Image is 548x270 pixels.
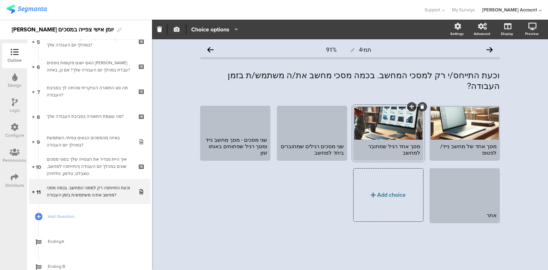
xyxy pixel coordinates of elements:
a: 6 האם ישנם מקומות נוספים [PERSON_NAME] עבדת במהלך יום העבודה שלך? אם כן, באיזה? [29,54,150,79]
div: אחר [433,212,497,219]
div: וכעת התייחס/י רק למסכי המחשב. בכמה מסכי מחשב את/ה משתמש/ת בזמן העבודה? [47,184,132,199]
div: Logic [10,107,20,114]
span: Ending B [48,263,139,270]
div: Distribute [5,182,24,189]
div: Outline [7,57,22,64]
span: 11 [36,187,41,195]
div: Add choice [377,191,406,199]
a: 7 מה סוג התאורה העיקרית שהיתה לך בסביבת העבודה? [29,79,150,104]
span: תמי4 [359,46,371,53]
div: Settings [450,31,464,36]
span: EndingA [48,238,139,245]
div: Permissions [3,157,26,164]
a: 9 באיזה מהמסכים הבאים צפית/ השתמשת במהלך יום העבודה? [29,129,150,154]
span: 9 [37,137,40,145]
div: [PERSON_NAME] יומן אישי צפייה במסכים [12,24,114,35]
span: Choice options [191,25,229,34]
span: 8 [37,112,40,120]
div: מסך אחד של מחשב נייד/ לפטופ [433,143,497,156]
div: Advanced [474,31,490,36]
a: EndingA [29,229,150,254]
div: Design [8,82,21,89]
div: מסך אחד רגיל שמחובר למחשב [356,143,420,156]
div: [PERSON_NAME] Account [482,6,537,13]
button: Choice options [191,22,238,37]
div: סמן/י את המקום העיקרי בו את/ה עובד/ת במהלך יום העבודה שלך? [47,34,132,49]
div: שני מסכים - מסך מחשב נייד ומסך רגיל שפתוחים באותו זמן [203,137,267,156]
div: Configure [5,132,24,139]
span: Support [425,6,440,13]
button: Add choice [353,168,423,222]
span: 10 [36,162,41,170]
div: איך היית מגדיר את הצפייה שלך בסוגי מסכים שונים במהלך יום העבודה (התייחס/י למחשב, טאבלט, טלפון, טל... [47,156,132,177]
span: 7 [37,87,40,95]
div: 91% [326,46,337,53]
a: 5 סמן/י את המקום העיקרי בו את/ה עובד/ת במהלך יום העבודה שלך? [29,29,150,54]
a: 10 איך היית מגדיר את הצפייה שלך בסוגי מסכים שונים במהלך יום העבודה (התייחס/י למחשב, טאבלט, טלפון,... [29,154,150,179]
div: מה עוצמת התאורה בסביבת העבודה שלך? [47,113,132,120]
p: וכעת התייחס/י רק למסכי המחשב. בכמה מסכי מחשב את/ה משתמש/ת בזמן העבודה? [200,70,500,91]
div: באיזה מהמסכים הבאים צפית/ השתמשת במהלך יום העבודה? [47,134,132,149]
div: Display [501,31,513,36]
span: 6 [37,62,40,70]
a: 8 מה עוצמת התאורה בסביבת העבודה שלך? [29,104,150,129]
div: שני מסכים רגילים שמחוברים ביחד למחשב [280,143,344,156]
img: segmanta logo [6,5,47,14]
div: Preview [525,31,539,36]
span: 5 [37,37,40,45]
div: האם ישנם מקומות נוספים בהם עבדת במהלך יום העבודה שלך? אם כן, באיזה? [47,59,132,74]
a: 11 וכעת התייחס/י רק למסכי המחשב. בכמה מסכי מחשב את/ה משתמש/ת בזמן העבודה? [29,179,150,204]
div: מה סוג התאורה העיקרית שהיתה לך בסביבת העבודה? [47,84,132,99]
span: Add Question [48,213,139,220]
